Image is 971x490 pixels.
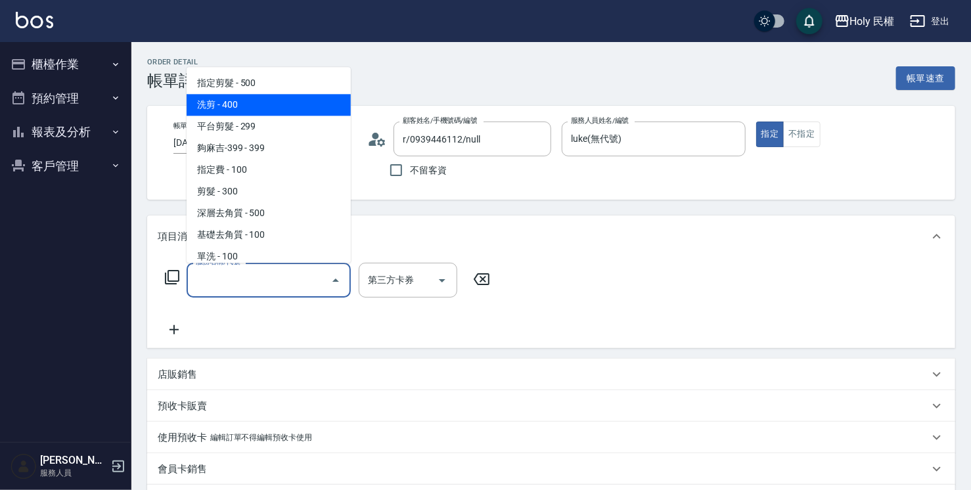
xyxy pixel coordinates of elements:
span: 洗剪 - 400 [187,94,351,116]
input: YYYY/MM/DD hh:mm [173,132,279,154]
p: 項目消費 [158,230,197,244]
button: 指定 [756,122,784,147]
h2: Order detail [147,58,210,66]
button: Close [325,270,346,291]
p: 店販銷售 [158,368,197,382]
button: 櫃檯作業 [5,47,126,81]
button: 帳單速查 [896,66,955,91]
h3: 帳單詳細 [147,72,210,90]
button: Holy 民權 [829,8,900,35]
div: 店販銷售 [147,359,955,390]
span: 深層去角質 - 500 [187,202,351,224]
label: 帳單日期 [173,121,201,131]
p: 預收卡販賣 [158,399,207,413]
button: save [796,8,823,34]
button: Open [432,270,453,291]
button: 登出 [905,9,955,33]
div: 項目消費 [147,215,955,257]
span: 平台剪髮 - 299 [187,116,351,137]
span: 指定費 - 100 [187,159,351,181]
span: 指定剪髮 - 500 [187,72,351,94]
p: 編輯訂單不得編輯預收卡使用 [210,431,312,445]
span: 不留客資 [410,164,447,177]
label: 服務人員姓名/編號 [571,116,629,125]
span: 剪髮 - 300 [187,181,351,202]
span: 單洗 - 100 [187,246,351,267]
span: 夠麻吉-399 - 399 [187,137,351,159]
button: 報表及分析 [5,115,126,149]
div: 會員卡銷售 [147,453,955,485]
img: Logo [16,12,53,28]
h5: [PERSON_NAME] [40,454,107,467]
label: 顧客姓名/手機號碼/編號 [403,116,478,125]
img: Person [11,453,37,479]
span: 基礎去角質 - 100 [187,224,351,246]
div: 項目消費 [147,257,955,348]
div: 預收卡販賣 [147,390,955,422]
div: Holy 民權 [850,13,895,30]
div: 使用預收卡編輯訂單不得編輯預收卡使用 [147,422,955,453]
button: 客戶管理 [5,149,126,183]
p: 使用預收卡 [158,431,207,445]
p: 會員卡銷售 [158,462,207,476]
p: 服務人員 [40,467,107,479]
button: 預約管理 [5,81,126,116]
button: 不指定 [783,122,820,147]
